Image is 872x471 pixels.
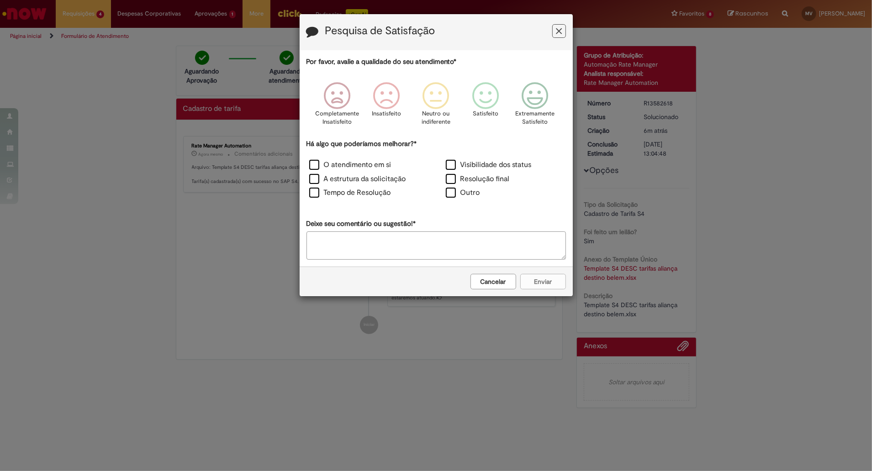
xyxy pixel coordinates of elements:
label: Por favor, avalie a qualidade do seu atendimento* [307,57,457,67]
label: Resolução final [446,174,510,184]
label: Visibilidade dos status [446,160,532,170]
p: Satisfeito [473,110,498,118]
div: Extremamente Satisfeito [512,75,558,138]
label: Tempo de Resolução [309,188,391,198]
p: Insatisfeito [372,110,401,118]
p: Completamente Insatisfeito [315,110,359,126]
label: O atendimento em si [309,160,391,170]
label: Deixe seu comentário ou sugestão!* [307,219,416,229]
button: Cancelar [470,274,516,289]
label: Outro [446,188,480,198]
div: Satisfeito [462,75,509,138]
p: Neutro ou indiferente [419,110,452,126]
label: Pesquisa de Satisfação [325,25,435,37]
div: Completamente Insatisfeito [314,75,360,138]
div: Insatisfeito [363,75,410,138]
div: Neutro ou indiferente [412,75,459,138]
div: Há algo que poderíamos melhorar?* [307,139,566,201]
label: A estrutura da solicitação [309,174,406,184]
p: Extremamente Satisfeito [515,110,555,126]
